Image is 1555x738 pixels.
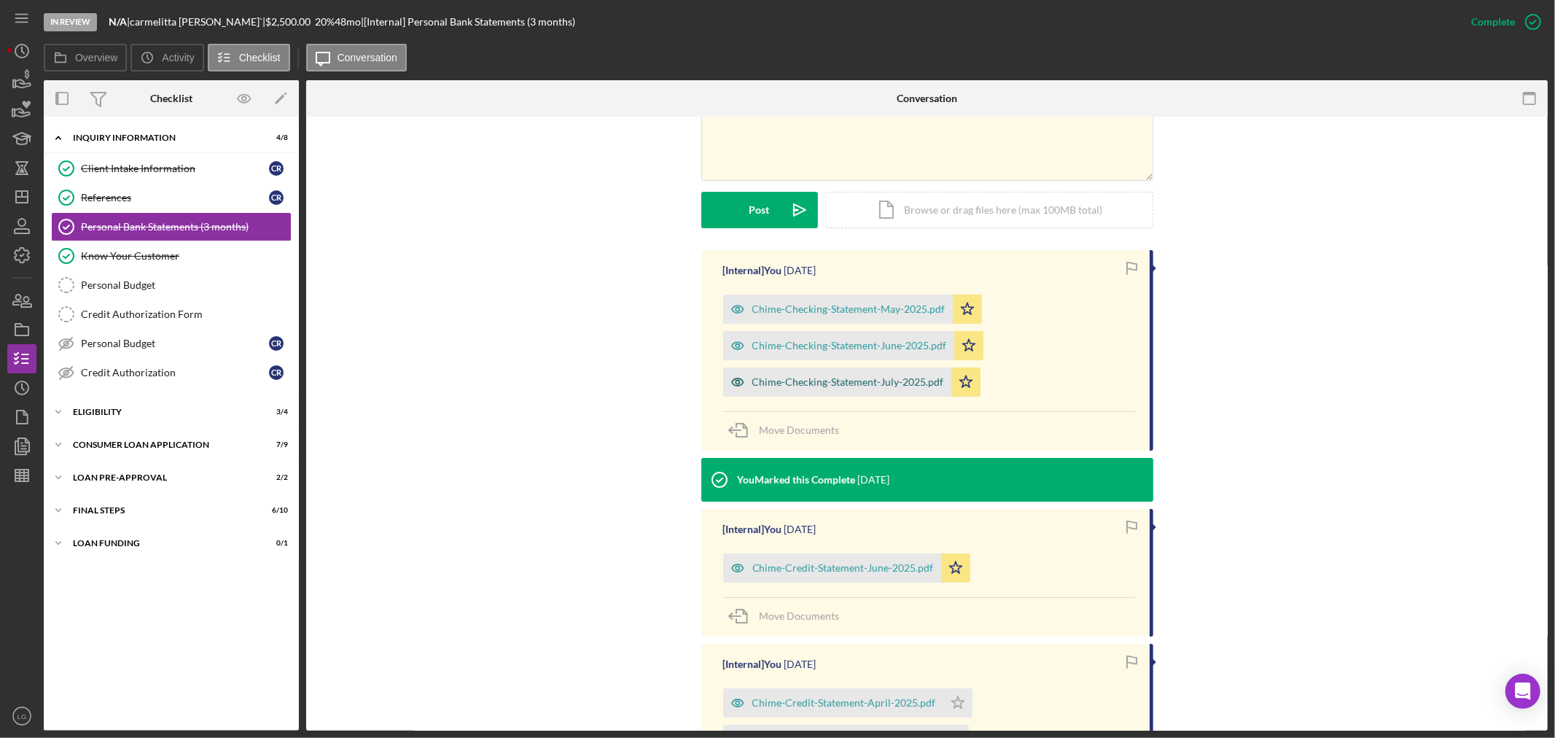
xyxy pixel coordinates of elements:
button: Checklist [208,44,290,71]
div: Inquiry Information [73,133,252,142]
button: Activity [130,44,203,71]
a: Credit Authorization Form [51,300,292,329]
button: Complete [1457,7,1548,36]
label: Checklist [239,52,281,63]
button: Move Documents [723,412,854,448]
div: Credit Authorization Form [81,308,291,320]
div: 48 mo [335,16,361,28]
button: Chime-Credit-Statement-April-2025.pdf [723,688,973,718]
button: Overview [44,44,127,71]
div: carmelitta [PERSON_NAME]` | [130,16,265,28]
time: 2025-08-06 14:04 [858,474,890,486]
div: Know Your Customer [81,250,291,262]
div: Loan Pre-Approval [73,473,252,482]
div: | [109,16,130,28]
div: Chime-Checking-Statement-July-2025.pdf [752,376,944,388]
a: Client Intake Informationcr [51,154,292,183]
div: Conversation [897,93,957,104]
label: Activity [162,52,194,63]
div: Loan Funding [73,539,252,548]
div: $2,500.00 [265,16,315,28]
div: Chime-Credit-Statement-June-2025.pdf [752,562,934,574]
div: 6 / 10 [262,506,288,515]
div: | [Internal] Personal Bank Statements (3 months) [361,16,575,28]
div: Checklist [150,93,192,104]
button: Conversation [306,44,408,71]
div: c r [269,365,284,380]
a: Personal Budgetcr [51,329,292,358]
span: Move Documents [760,610,840,622]
div: Personal Budget [81,279,291,291]
div: c r [269,190,284,205]
b: N/A [109,15,127,28]
button: Chime-Checking-Statement-June-2025.pdf [723,331,983,360]
time: 2025-08-11 21:31 [784,265,817,276]
div: Complete [1471,7,1515,36]
label: Conversation [338,52,398,63]
div: Chime-Credit-Statement-April-2025.pdf [752,697,936,709]
button: LG [7,702,36,731]
button: Chime-Checking-Statement-July-2025.pdf [723,368,981,397]
div: Personal Budget [81,338,269,349]
div: 20 % [315,16,335,28]
div: 2 / 2 [262,473,288,482]
div: 0 / 1 [262,539,288,548]
div: [Internal] You [723,659,782,670]
div: Post [749,192,770,228]
div: Open Intercom Messenger [1505,674,1540,709]
div: You Marked this Complete [738,474,856,486]
div: FINAL STEPS [73,506,252,515]
a: Referencescr [51,183,292,212]
div: [Internal] You [723,265,782,276]
div: References [81,192,269,203]
div: Client Intake Information [81,163,269,174]
div: c r [269,336,284,351]
button: Post [701,192,818,228]
div: 4 / 8 [262,133,288,142]
a: Personal Budget [51,271,292,300]
div: [Internal] You [723,524,782,535]
button: Chime-Checking-Statement-May-2025.pdf [723,295,982,324]
a: Know Your Customer [51,241,292,271]
div: c r [269,161,284,176]
div: 3 / 4 [262,408,288,416]
div: Chime-Checking-Statement-June-2025.pdf [752,340,947,351]
div: Consumer Loan Application [73,440,252,449]
label: Overview [75,52,117,63]
div: Eligibility [73,408,252,416]
time: 2025-08-05 14:49 [784,659,817,670]
button: Move Documents [723,598,854,634]
div: Personal Bank Statements (3 months) [81,221,291,233]
a: Credit Authorizationcr [51,358,292,387]
time: 2025-08-06 14:04 [784,524,817,535]
a: Personal Bank Statements (3 months) [51,212,292,241]
div: Credit Authorization [81,367,269,378]
span: Move Documents [760,424,840,436]
div: Chime-Checking-Statement-May-2025.pdf [752,303,946,315]
text: LG [17,712,27,720]
div: In Review [44,13,97,31]
div: 7 / 9 [262,440,288,449]
button: Chime-Credit-Statement-June-2025.pdf [723,553,970,583]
